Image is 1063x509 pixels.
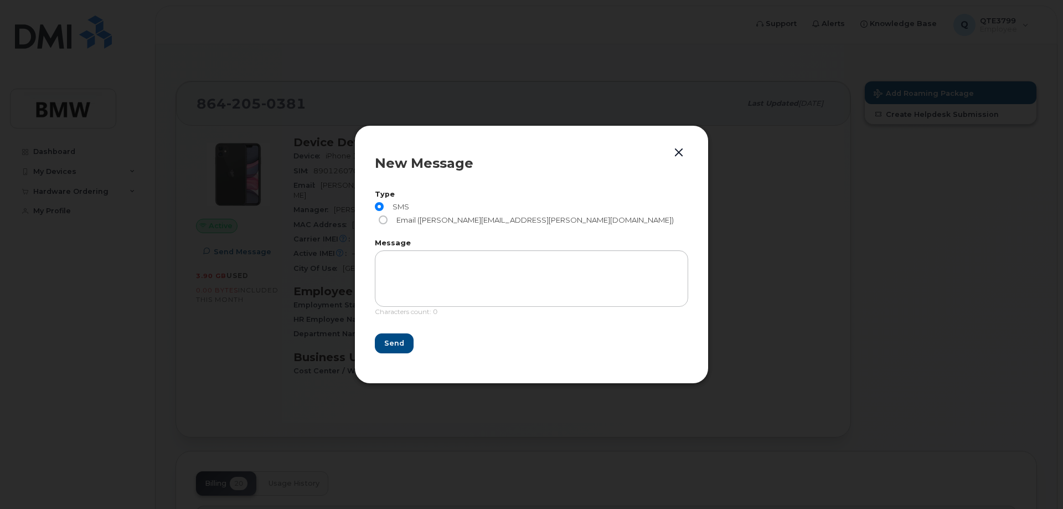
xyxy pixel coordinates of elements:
[375,157,688,170] div: New Message
[375,240,688,247] label: Message
[375,191,688,198] label: Type
[1015,461,1055,501] iframe: Messenger Launcher
[388,202,409,211] span: SMS
[392,215,674,224] span: Email ([PERSON_NAME][EMAIL_ADDRESS][PERSON_NAME][DOMAIN_NAME])
[384,338,404,348] span: Send
[379,215,388,224] input: Email ([PERSON_NAME][EMAIL_ADDRESS][PERSON_NAME][DOMAIN_NAME])
[375,202,384,211] input: SMS
[375,333,414,353] button: Send
[375,307,688,323] div: Characters count: 0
